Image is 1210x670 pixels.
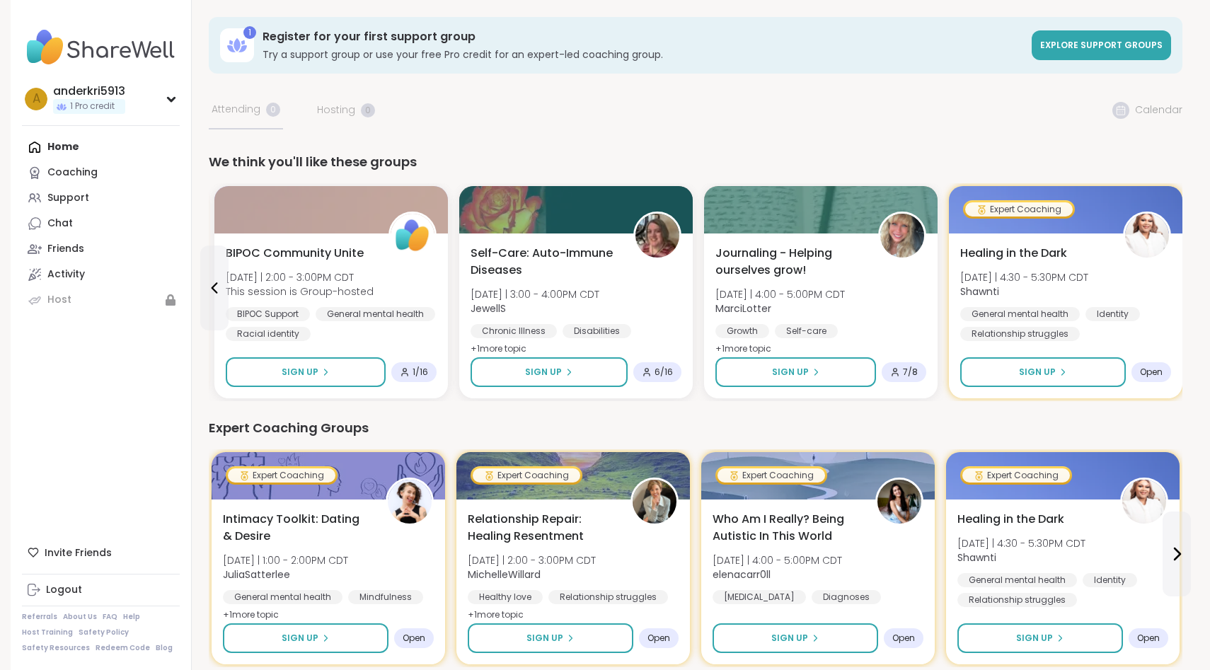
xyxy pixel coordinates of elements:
a: Support [22,185,180,211]
div: Disabilities [563,324,631,338]
a: FAQ [103,612,117,622]
img: MichelleWillard [633,480,676,524]
span: Self-Care: Auto-Immune Diseases [471,245,618,279]
div: Expert Coaching [965,202,1073,216]
span: Sign Up [772,366,809,379]
button: Sign Up [226,357,386,387]
div: Expert Coaching [473,468,580,483]
div: BIPOC Support [226,307,310,321]
img: ShareWell Nav Logo [22,23,180,72]
div: 1 [243,26,256,39]
a: Coaching [22,160,180,185]
a: Host Training [22,628,73,637]
div: We think you'll like these groups [209,152,1182,172]
div: Chat [47,216,73,231]
span: Sign Up [1016,632,1053,645]
span: This session is Group-hosted [226,284,374,299]
a: Host [22,287,180,313]
span: Sign Up [771,632,808,645]
a: Chat [22,211,180,236]
a: Friends [22,236,180,262]
button: Sign Up [713,623,878,653]
div: Friends [47,242,84,256]
button: Sign Up [957,623,1123,653]
span: BIPOC Community Unite [226,245,364,262]
img: Shawnti [1122,480,1166,524]
a: Redeem Code [96,643,150,653]
b: MichelleWillard [468,567,541,582]
span: Sign Up [282,366,318,379]
h3: Register for your first support group [263,29,1023,45]
div: Racial identity [226,327,311,341]
button: Sign Up [960,357,1126,387]
div: Activity [47,267,85,282]
span: Open [1140,366,1163,378]
b: JuliaSatterlee [223,567,290,582]
span: Open [403,633,425,644]
a: Logout [22,577,180,603]
a: Safety Resources [22,643,90,653]
div: Invite Friends [22,540,180,565]
span: Healing in the Dark [957,511,1064,528]
a: About Us [63,612,97,622]
a: Explore support groups [1032,30,1171,60]
span: Sign Up [525,366,562,379]
span: Journaling - Helping ourselves grow! [715,245,863,279]
div: Expert Coaching [962,468,1070,483]
div: General mental health [960,307,1080,321]
span: Open [1137,633,1160,644]
img: Shawnti [1125,214,1169,258]
div: Expert Coaching [228,468,335,483]
a: Activity [22,262,180,287]
span: Healing in the Dark [960,245,1067,262]
span: [DATE] | 1:00 - 2:00PM CDT [223,553,348,567]
span: Sign Up [282,632,318,645]
div: Self-care [775,324,838,338]
div: General mental health [957,573,1077,587]
span: [DATE] | 2:00 - 3:00PM CDT [468,553,596,567]
div: General mental health [316,307,435,321]
span: Intimacy Toolkit: Dating & Desire [223,511,370,545]
span: [DATE] | 4:00 - 5:00PM CDT [713,553,842,567]
div: Expert Coaching Groups [209,418,1182,438]
div: Coaching [47,166,98,180]
div: Chronic Illness [471,324,557,338]
b: JewellS [471,301,506,316]
div: [MEDICAL_DATA] [713,590,806,604]
div: Diagnoses [812,590,881,604]
div: Growth [715,324,769,338]
div: Support [47,191,89,205]
b: elenacarr0ll [713,567,771,582]
span: a [33,90,40,108]
button: Sign Up [223,623,388,653]
span: 1 Pro credit [70,100,115,112]
span: [DATE] | 3:00 - 4:00PM CDT [471,287,599,301]
img: JewellS [635,214,679,258]
div: Relationship struggles [960,327,1080,341]
span: Open [647,633,670,644]
div: Relationship struggles [957,593,1077,607]
span: Who Am I Really? Being Autistic In This World [713,511,860,545]
span: Explore support groups [1040,39,1163,51]
img: MarciLotter [880,214,924,258]
span: Sign Up [526,632,563,645]
div: Expert Coaching [718,468,825,483]
button: Sign Up [715,357,876,387]
a: Safety Policy [79,628,129,637]
b: Shawnti [957,550,996,565]
div: Healthy love [468,590,543,604]
div: Mindfulness [348,590,423,604]
b: MarciLotter [715,301,771,316]
span: 6 / 16 [655,366,673,378]
img: JuliaSatterlee [388,480,432,524]
div: anderkri5913 [53,83,125,99]
h3: Try a support group or use your free Pro credit for an expert-led coaching group. [263,47,1023,62]
span: 7 / 8 [903,366,918,378]
span: Relationship Repair: Healing Resentment [468,511,615,545]
img: elenacarr0ll [877,480,921,524]
div: Identity [1085,307,1140,321]
div: General mental health [223,590,342,604]
a: Referrals [22,612,57,622]
div: Logout [46,583,82,597]
div: Relationship struggles [548,590,668,604]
